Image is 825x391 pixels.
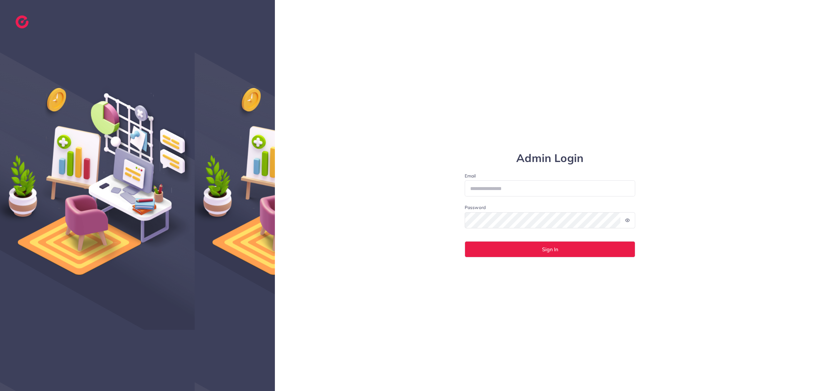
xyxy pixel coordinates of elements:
[465,152,636,165] h1: Admin Login
[465,173,636,179] label: Email
[465,241,636,257] button: Sign In
[465,204,486,211] label: Password
[542,247,558,252] span: Sign In
[15,15,29,28] img: logo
